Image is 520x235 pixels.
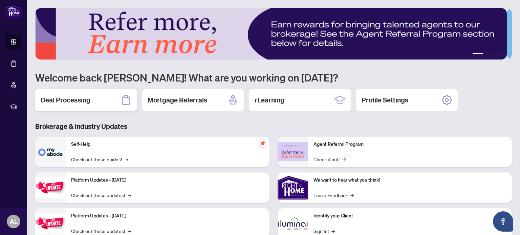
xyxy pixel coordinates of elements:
[71,191,131,199] a: Check out these updates!→
[125,156,128,163] span: →
[350,191,354,199] span: →
[342,156,346,163] span: →
[313,212,506,220] p: Identify your Client
[486,53,489,55] button: 2
[35,213,66,234] img: Platform Updates - July 8, 2025
[473,53,483,55] button: 1
[10,217,18,226] span: AL
[313,156,346,163] a: Check it out!→
[71,177,264,184] p: Platform Updates - [DATE]
[71,141,264,148] p: Self-Help
[502,53,505,55] button: 5
[35,137,66,167] img: Self-Help
[35,122,512,131] h3: Brokerage & Industry Updates
[255,95,284,105] h2: rLearning
[331,227,335,235] span: →
[35,177,66,198] img: Platform Updates - July 21, 2025
[71,212,264,220] p: Platform Updates - [DATE]
[313,177,506,184] p: We want to hear what you think!
[362,95,408,105] h2: Profile Settings
[35,8,507,60] img: Slide 0
[148,95,207,105] h2: Mortgage Referrals
[313,227,335,235] a: Sign In!→
[492,53,494,55] button: 3
[5,5,22,18] img: logo
[128,227,131,235] span: →
[35,71,512,84] h1: Welcome back [PERSON_NAME]! What are you working on [DATE]?
[278,172,308,203] img: We want to hear what you think!
[313,141,506,148] p: Agent Referral Program
[493,211,513,232] button: Open asap
[71,227,131,235] a: Check out these updates!→
[497,53,500,55] button: 4
[71,156,128,163] a: Check out these guides!→
[128,191,131,199] span: →
[278,142,308,161] img: Agent Referral Program
[259,139,267,147] span: pushpin
[41,95,90,105] h2: Deal Processing
[313,191,354,199] a: Leave Feedback→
